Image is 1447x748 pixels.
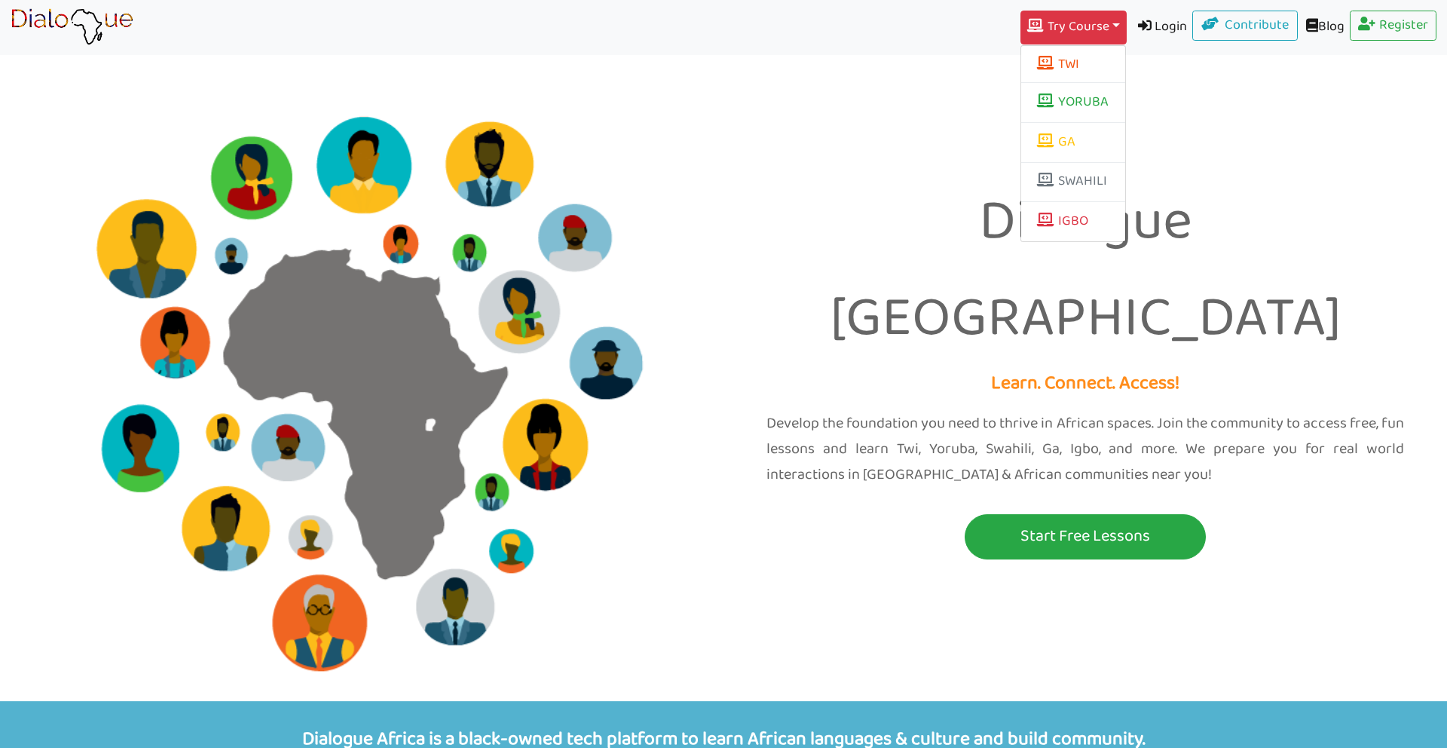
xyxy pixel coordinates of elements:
[11,8,133,46] img: learn African language platform app
[1021,88,1125,117] a: YORUBA
[735,514,1436,559] a: Start Free Lessons
[1021,51,1125,77] button: TWI
[965,514,1206,559] button: Start Free Lessons
[1021,207,1125,236] a: IGBO
[735,176,1436,368] p: Dialogue [GEOGRAPHIC_DATA]
[766,411,1404,488] p: Develop the foundation you need to thrive in African spaces. Join the community to access free, f...
[1021,128,1125,157] a: GA
[1021,168,1125,197] a: SWAHILI
[735,368,1436,400] p: Learn. Connect. Access!
[1350,11,1437,41] a: Register
[1192,11,1298,41] a: Contribute
[1298,11,1350,44] a: Blog
[1127,11,1193,44] a: Login
[968,523,1202,550] p: Start Free Lessons
[1020,11,1126,44] button: Try Course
